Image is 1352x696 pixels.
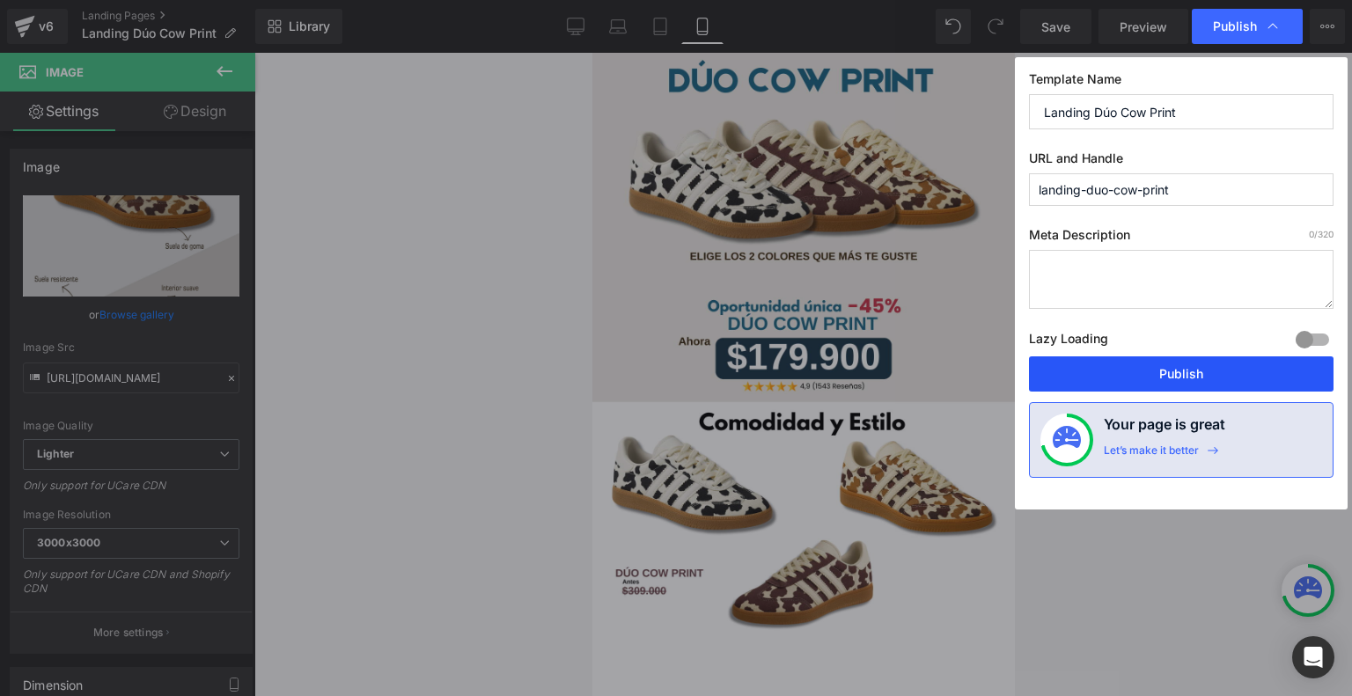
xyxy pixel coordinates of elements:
span: Publish [1213,18,1257,34]
label: URL and Handle [1029,150,1334,173]
label: Template Name [1029,71,1334,94]
div: Open Intercom Messenger [1292,636,1334,678]
label: Lazy Loading [1029,327,1108,356]
img: onboarding-status.svg [1053,426,1081,454]
div: Let’s make it better [1104,443,1199,466]
button: Publish [1029,356,1334,392]
label: COLOR DE ZAPATOS [9,640,414,661]
h4: Your page is great [1104,414,1225,443]
label: Meta Description [1029,227,1334,250]
span: 0 [1309,229,1314,239]
span: /320 [1309,229,1334,239]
